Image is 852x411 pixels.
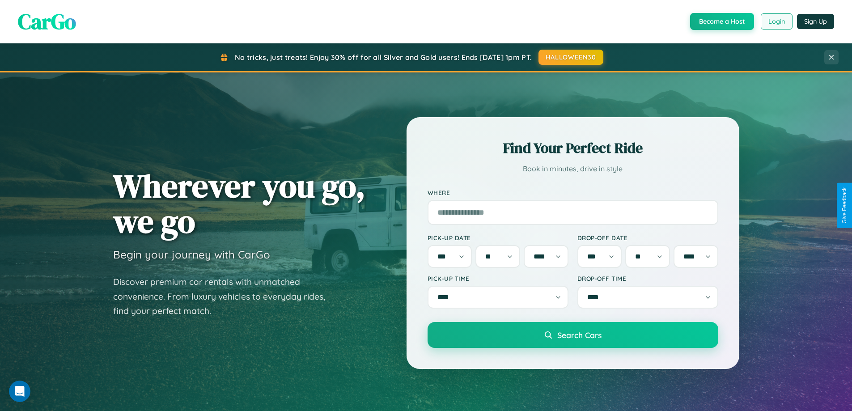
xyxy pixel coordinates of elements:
[428,234,568,242] label: Pick-up Date
[557,330,602,340] span: Search Cars
[577,234,718,242] label: Drop-off Date
[428,138,718,158] h2: Find Your Perfect Ride
[428,322,718,348] button: Search Cars
[113,168,365,239] h1: Wherever you go, we go
[9,381,30,402] iframe: Intercom live chat
[428,162,718,175] p: Book in minutes, drive in style
[113,248,270,261] h3: Begin your journey with CarGo
[538,50,603,65] button: HALLOWEEN30
[761,13,793,30] button: Login
[428,189,718,196] label: Where
[18,7,76,36] span: CarGo
[690,13,754,30] button: Become a Host
[428,275,568,282] label: Pick-up Time
[113,275,337,318] p: Discover premium car rentals with unmatched convenience. From luxury vehicles to everyday rides, ...
[235,53,532,62] span: No tricks, just treats! Enjoy 30% off for all Silver and Gold users! Ends [DATE] 1pm PT.
[577,275,718,282] label: Drop-off Time
[797,14,834,29] button: Sign Up
[841,187,848,224] div: Give Feedback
